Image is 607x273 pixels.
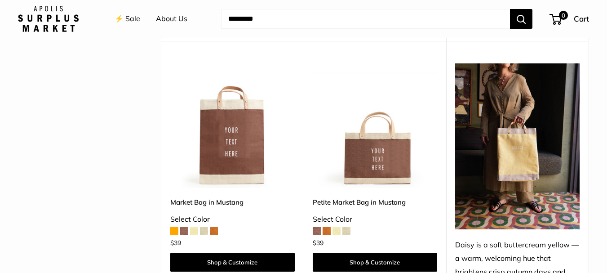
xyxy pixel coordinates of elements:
[170,197,295,207] a: Market Bag in Mustang
[313,239,323,247] span: $39
[550,12,589,26] a: 0 Cart
[455,63,580,229] img: Daisy is a soft buttercream yellow — a warm, welcoming hue that brightens crisp autumn days and c...
[313,197,437,207] a: Petite Market Bag in Mustang
[313,213,437,226] div: Select Color
[170,253,295,272] a: Shop & Customize
[559,11,568,20] span: 0
[574,14,589,23] span: Cart
[170,213,295,226] div: Select Color
[156,12,187,26] a: About Us
[170,239,181,247] span: $39
[313,63,437,188] img: Petite Market Bag in Mustang
[510,9,532,29] button: Search
[170,63,295,188] img: Market Bag in Mustang
[313,63,437,188] a: Petite Market Bag in MustangPetite Market Bag in Mustang
[221,9,510,29] input: Search...
[18,6,79,32] img: Apolis: Surplus Market
[115,12,140,26] a: ⚡️ Sale
[313,253,437,272] a: Shop & Customize
[170,63,295,188] a: Market Bag in MustangMarket Bag in Mustang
